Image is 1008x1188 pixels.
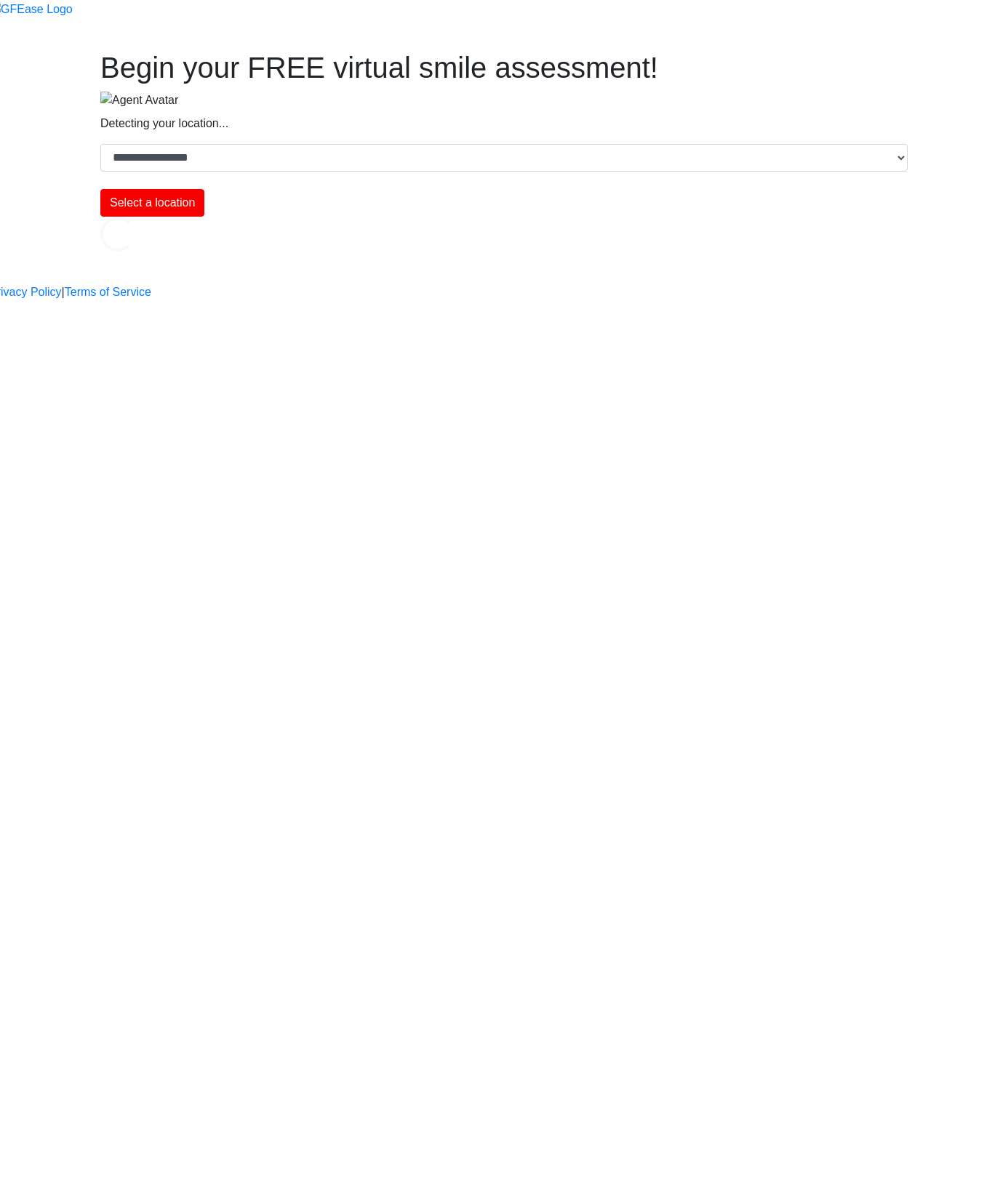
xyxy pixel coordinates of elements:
[65,284,151,301] a: Terms of Service
[100,189,204,217] button: Select a location
[100,117,228,129] span: Detecting your location...
[100,92,178,109] img: Agent Avatar
[100,50,908,85] h1: Begin your FREE virtual smile assessment!
[62,284,65,301] a: |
